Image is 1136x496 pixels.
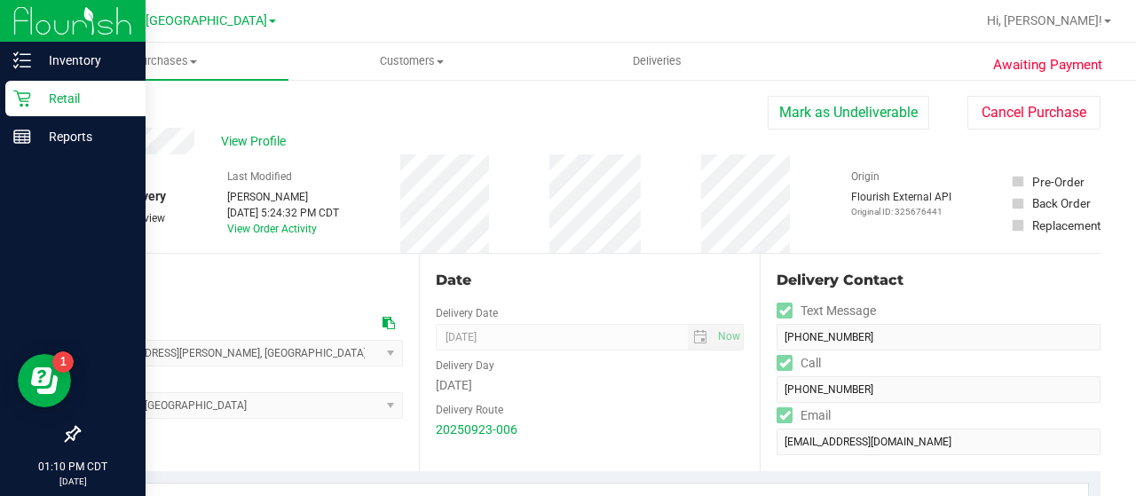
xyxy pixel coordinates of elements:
inline-svg: Inventory [13,51,31,69]
a: Customers [288,43,534,80]
span: Awaiting Payment [993,55,1102,75]
div: [DATE] 5:24:32 PM CDT [227,205,339,221]
div: Location [78,270,403,291]
div: [PERSON_NAME] [227,189,339,205]
button: Mark as Undeliverable [768,96,929,130]
a: Deliveries [534,43,780,80]
inline-svg: Reports [13,128,31,146]
div: Copy address to clipboard [383,314,395,333]
a: Purchases [43,43,288,80]
a: View Order Activity [227,223,317,235]
span: Purchases [43,53,288,69]
p: Original ID: 325676441 [851,205,951,218]
button: Cancel Purchase [967,96,1100,130]
label: Delivery Route [436,402,503,418]
label: Last Modified [227,169,292,185]
div: Pre-Order [1032,173,1085,191]
input: Format: (999) 999-9999 [777,324,1100,350]
label: Origin [851,169,880,185]
p: 01:10 PM CDT [8,459,138,475]
label: Email [777,403,831,429]
p: Reports [31,126,138,147]
div: [DATE] [436,376,744,395]
span: Customers [289,53,533,69]
label: Delivery Day [436,358,494,374]
input: Format: (999) 999-9999 [777,376,1100,403]
div: Replacement [1032,217,1100,234]
span: Deliveries [609,53,706,69]
span: View Profile [221,132,292,151]
label: Text Message [777,298,876,324]
label: Delivery Date [436,305,498,321]
p: Inventory [31,50,138,71]
div: Date [436,270,744,291]
p: Retail [31,88,138,109]
label: Call [777,350,821,376]
iframe: Resource center unread badge [52,351,74,373]
div: Flourish External API [851,189,951,218]
div: Back Order [1032,194,1091,212]
div: Delivery Contact [777,270,1100,291]
p: [DATE] [8,475,138,488]
a: 20250923-006 [436,422,517,437]
iframe: Resource center [18,354,71,407]
inline-svg: Retail [13,90,31,107]
span: Hi, [PERSON_NAME]! [987,13,1102,28]
span: TX Austin [GEOGRAPHIC_DATA] [86,13,267,28]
